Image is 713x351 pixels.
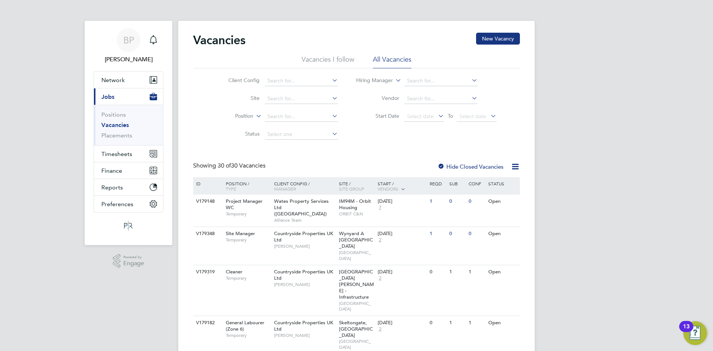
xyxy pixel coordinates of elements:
[194,316,220,330] div: V179182
[265,129,338,140] input: Select one
[274,230,333,243] span: Countryside Properties UK Ltd
[486,265,519,279] div: Open
[437,163,504,170] label: Hide Closed Vacancies
[378,237,382,243] span: 2
[274,282,335,287] span: [PERSON_NAME]
[123,254,144,260] span: Powered by
[226,198,263,211] span: Project Manager WC
[467,227,486,241] div: 0
[337,177,376,195] div: Site /
[226,269,242,275] span: Cleaner
[350,77,393,84] label: Hiring Manager
[101,150,132,157] span: Timesheets
[272,177,337,195] div: Client Config /
[194,265,220,279] div: V179319
[94,220,163,232] a: Go to home page
[339,269,374,300] span: [GEOGRAPHIC_DATA][PERSON_NAME] - Infrastructure
[101,132,132,139] a: Placements
[94,196,163,212] button: Preferences
[467,177,486,190] div: Conf
[217,95,260,101] label: Site
[376,177,428,196] div: Start /
[339,338,374,350] span: [GEOGRAPHIC_DATA]
[193,162,267,170] div: Showing
[101,184,123,191] span: Reports
[378,231,426,237] div: [DATE]
[217,77,260,84] label: Client Config
[428,316,447,330] div: 0
[378,275,382,282] span: 2
[101,167,122,174] span: Finance
[226,230,255,237] span: Site Manager
[378,269,426,275] div: [DATE]
[486,227,519,241] div: Open
[274,217,335,223] span: Alliance Team
[339,319,373,338] span: Skeltongate, [GEOGRAPHIC_DATA]
[476,33,520,45] button: New Vacancy
[94,55,163,64] span: Ben Perkin
[339,186,364,192] span: Site Group
[378,326,382,332] span: 2
[226,275,270,281] span: Temporary
[274,186,296,192] span: Manager
[218,162,266,169] span: 30 Vacancies
[94,146,163,162] button: Timesheets
[122,220,135,232] img: psrsolutions-logo-retina.png
[339,198,371,211] span: IM94M - Orbit Housing
[226,186,236,192] span: Type
[486,177,519,190] div: Status
[101,77,125,84] span: Network
[378,198,426,205] div: [DATE]
[339,250,374,261] span: [GEOGRAPHIC_DATA]
[683,321,707,345] button: Open Resource Center, 13 new notifications
[265,76,338,86] input: Search for...
[226,332,270,338] span: Temporary
[486,316,519,330] div: Open
[193,33,245,48] h2: Vacancies
[211,113,253,120] label: Position
[339,300,374,312] span: [GEOGRAPHIC_DATA]
[101,111,126,118] a: Positions
[428,177,447,190] div: Reqd
[265,111,338,122] input: Search for...
[356,95,399,101] label: Vendor
[373,55,411,68] li: All Vacancies
[220,177,272,195] div: Position /
[467,195,486,208] div: 0
[226,237,270,243] span: Temporary
[194,177,220,190] div: ID
[467,265,486,279] div: 1
[407,113,434,120] span: Select date
[356,113,399,119] label: Start Date
[378,205,382,211] span: 7
[428,227,447,241] div: 1
[226,319,264,332] span: General Labourer (Zone 6)
[428,265,447,279] div: 0
[339,211,374,217] span: ORBIT C&N
[378,186,398,192] span: Vendors
[447,316,467,330] div: 1
[94,88,163,105] button: Jobs
[274,332,335,338] span: [PERSON_NAME]
[447,227,467,241] div: 0
[94,72,163,88] button: Network
[123,260,144,267] span: Engage
[94,179,163,195] button: Reports
[486,195,519,208] div: Open
[459,113,486,120] span: Select date
[404,76,478,86] input: Search for...
[113,254,144,268] a: Powered byEngage
[378,320,426,326] div: [DATE]
[683,326,690,336] div: 13
[447,177,467,190] div: Sub
[226,211,270,217] span: Temporary
[123,35,134,45] span: BP
[274,198,329,217] span: Wates Property Services Ltd ([GEOGRAPHIC_DATA])
[94,105,163,145] div: Jobs
[94,28,163,64] a: BP[PERSON_NAME]
[447,265,467,279] div: 1
[101,201,133,208] span: Preferences
[194,195,220,208] div: V179148
[218,162,231,169] span: 30 of
[428,195,447,208] div: 1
